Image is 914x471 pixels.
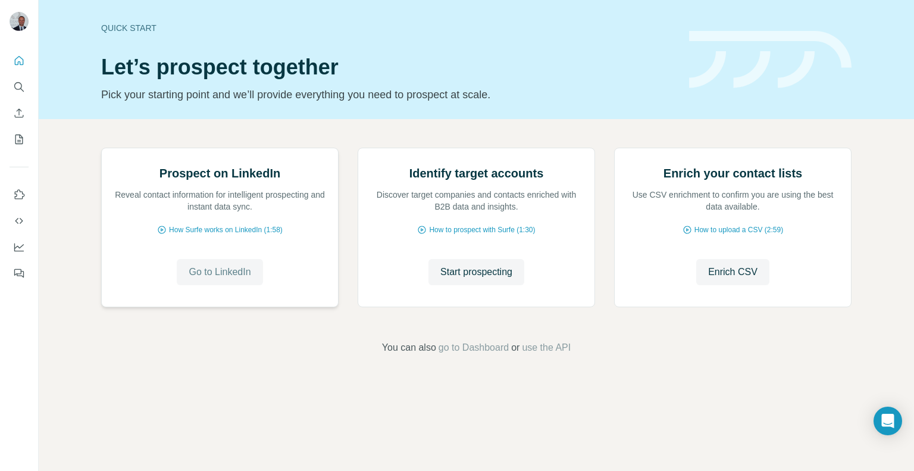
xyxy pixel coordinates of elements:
button: Quick start [10,50,29,71]
h2: Identify target accounts [409,165,544,182]
div: Open Intercom Messenger [874,407,902,435]
h2: Prospect on LinkedIn [159,165,280,182]
button: Enrich CSV [10,102,29,124]
p: Use CSV enrichment to confirm you are using the best data available. [627,189,839,213]
button: Search [10,76,29,98]
button: Start prospecting [428,259,524,285]
div: Quick start [101,22,675,34]
span: Enrich CSV [708,265,758,279]
button: go to Dashboard [439,341,509,355]
span: Go to LinkedIn [189,265,251,279]
button: use the API [522,341,571,355]
span: Start prospecting [440,265,512,279]
button: Dashboard [10,236,29,258]
button: Use Surfe on LinkedIn [10,184,29,205]
p: Pick your starting point and we’ll provide everything you need to prospect at scale. [101,86,675,103]
button: Go to LinkedIn [177,259,262,285]
span: How Surfe works on LinkedIn (1:58) [169,224,283,235]
span: How to upload a CSV (2:59) [694,224,783,235]
img: Avatar [10,12,29,31]
img: banner [689,31,852,89]
button: My lists [10,129,29,150]
button: Enrich CSV [696,259,769,285]
p: Reveal contact information for intelligent prospecting and instant data sync. [114,189,326,213]
span: How to prospect with Surfe (1:30) [429,224,535,235]
h2: Enrich your contact lists [663,165,802,182]
button: Feedback [10,263,29,284]
h1: Let’s prospect together [101,55,675,79]
button: Use Surfe API [10,210,29,232]
span: You can also [382,341,436,355]
p: Discover target companies and contacts enriched with B2B data and insights. [370,189,583,213]
span: or [511,341,519,355]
